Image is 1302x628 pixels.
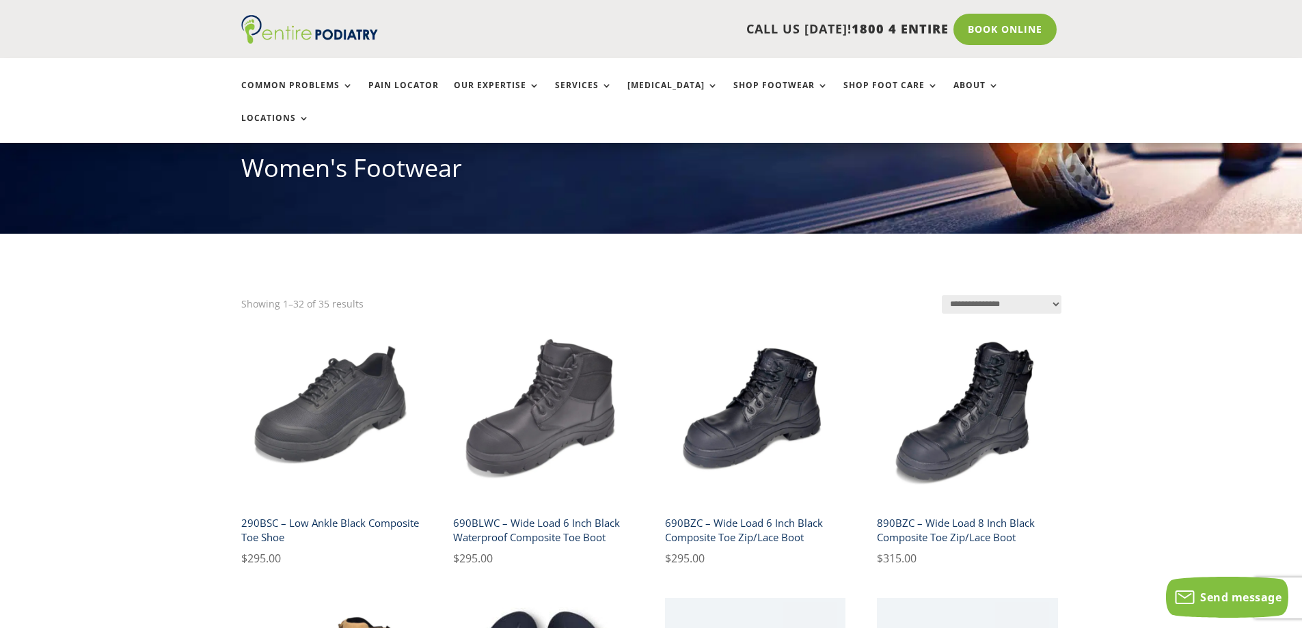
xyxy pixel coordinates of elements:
a: Services [555,81,612,110]
a: 690BLWC wide load safety boot waterproof composite toe black690BLWC – Wide Load 6 Inch Black Wate... [453,324,634,568]
h2: 690BZC – Wide Load 6 Inch Black Composite Toe Zip/Lace Boot [665,510,846,549]
span: 1800 4 ENTIRE [852,21,949,37]
span: $ [241,551,247,566]
img: 690BLWC wide load safety boot waterproof composite toe black [453,324,634,505]
a: About [953,81,999,110]
button: Send message [1166,577,1288,618]
a: 290BSC - LOW ANKLE BLACK COMPOSITE TOE SHOE290BSC – Low Ankle Black Composite Toe Shoe $295.00 [241,324,422,568]
bdi: 315.00 [877,551,917,566]
a: 890BZC wide load safety boot composite toe black890BZC – Wide Load 8 Inch Black Composite Toe Zip... [877,324,1058,568]
a: Common Problems [241,81,353,110]
img: 890BZC wide load safety boot composite toe black [877,324,1058,505]
a: Book Online [953,14,1057,45]
a: Locations [241,113,310,143]
a: Pain Locator [368,81,439,110]
span: $ [453,551,459,566]
a: Entire Podiatry [241,33,378,46]
a: Shop Foot Care [843,81,938,110]
span: Send message [1200,590,1281,605]
a: Shop Footwear [733,81,828,110]
img: 290BSC - LOW ANKLE BLACK COMPOSITE TOE SHOE [241,324,422,505]
h2: 690BLWC – Wide Load 6 Inch Black Waterproof Composite Toe Boot [453,510,634,549]
h2: 290BSC – Low Ankle Black Composite Toe Shoe [241,510,422,549]
p: Showing 1–32 of 35 results [241,295,364,313]
span: $ [877,551,883,566]
bdi: 295.00 [241,551,281,566]
bdi: 295.00 [453,551,493,566]
img: 690BZC wide load safety boot composite toe black [665,324,846,505]
h1: Women's Footwear [241,151,1061,192]
img: logo (1) [241,15,378,44]
h2: 890BZC – Wide Load 8 Inch Black Composite Toe Zip/Lace Boot [877,510,1058,549]
span: $ [665,551,671,566]
p: CALL US [DATE]! [431,21,949,38]
a: 690BZC wide load safety boot composite toe black690BZC – Wide Load 6 Inch Black Composite Toe Zip... [665,324,846,568]
a: [MEDICAL_DATA] [627,81,718,110]
a: Our Expertise [454,81,540,110]
bdi: 295.00 [665,551,705,566]
select: Shop order [942,295,1061,314]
